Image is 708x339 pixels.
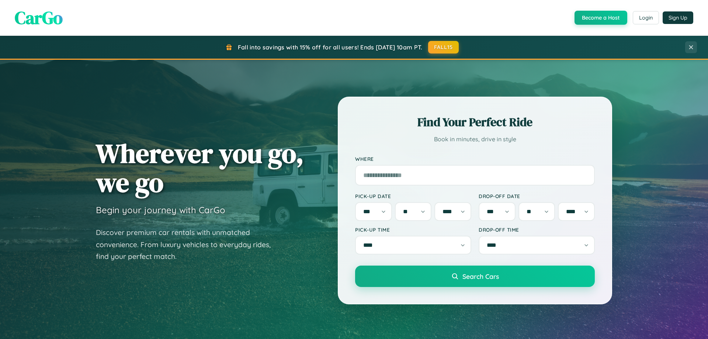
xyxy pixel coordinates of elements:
button: Login [633,11,659,24]
p: Book in minutes, drive in style [355,134,595,145]
label: Pick-up Date [355,193,471,199]
label: Drop-off Date [479,193,595,199]
h3: Begin your journey with CarGo [96,204,225,215]
h2: Find Your Perfect Ride [355,114,595,130]
label: Drop-off Time [479,226,595,233]
p: Discover premium car rentals with unmatched convenience. From luxury vehicles to everyday rides, ... [96,226,280,263]
span: CarGo [15,6,63,30]
label: Where [355,156,595,162]
button: Sign Up [663,11,693,24]
label: Pick-up Time [355,226,471,233]
button: FALL15 [428,41,459,53]
button: Search Cars [355,266,595,287]
button: Become a Host [575,11,627,25]
span: Search Cars [462,272,499,280]
h1: Wherever you go, we go [96,139,304,197]
span: Fall into savings with 15% off for all users! Ends [DATE] 10am PT. [238,44,423,51]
